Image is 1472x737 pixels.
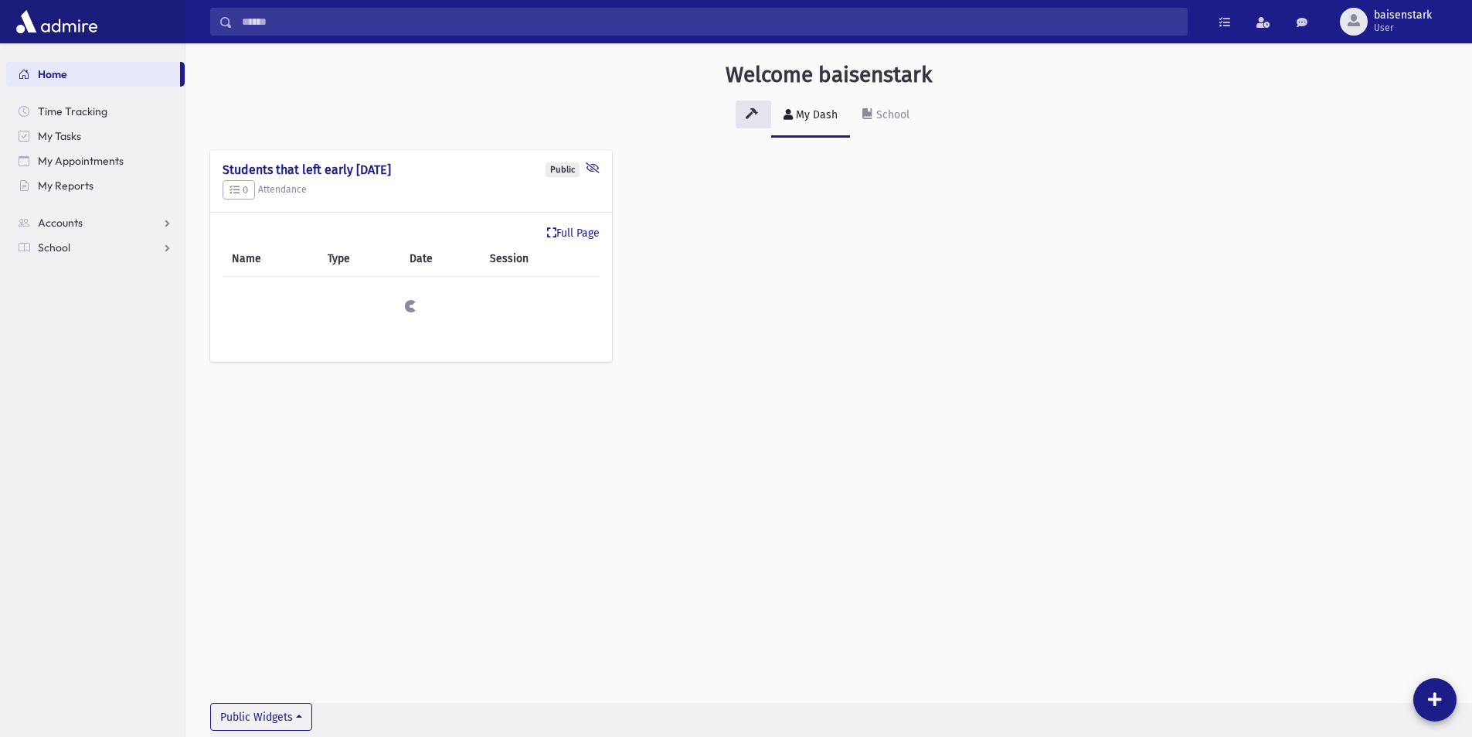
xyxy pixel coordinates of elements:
[726,62,932,88] h3: Welcome baisenstark
[481,241,600,277] th: Session
[547,225,600,241] a: Full Page
[6,235,185,260] a: School
[6,173,185,198] a: My Reports
[38,104,107,118] span: Time Tracking
[873,108,909,121] div: School
[223,180,600,200] h5: Attendance
[793,108,838,121] div: My Dash
[12,6,101,37] img: AdmirePro
[38,154,124,168] span: My Appointments
[546,162,580,177] div: Public
[6,210,185,235] a: Accounts
[6,148,185,173] a: My Appointments
[223,241,318,277] th: Name
[850,94,922,138] a: School
[771,94,850,138] a: My Dash
[38,216,83,230] span: Accounts
[6,62,180,87] a: Home
[233,8,1187,36] input: Search
[38,129,81,143] span: My Tasks
[38,241,70,254] span: School
[223,180,255,200] button: 0
[38,179,93,193] span: My Reports
[400,241,481,277] th: Date
[210,703,312,731] button: Public Widgets
[223,162,600,177] h4: Students that left early [DATE]
[6,124,185,148] a: My Tasks
[229,184,248,196] span: 0
[6,99,185,124] a: Time Tracking
[318,241,400,277] th: Type
[1374,9,1432,22] span: baisenstark
[38,67,67,81] span: Home
[1374,22,1432,34] span: User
